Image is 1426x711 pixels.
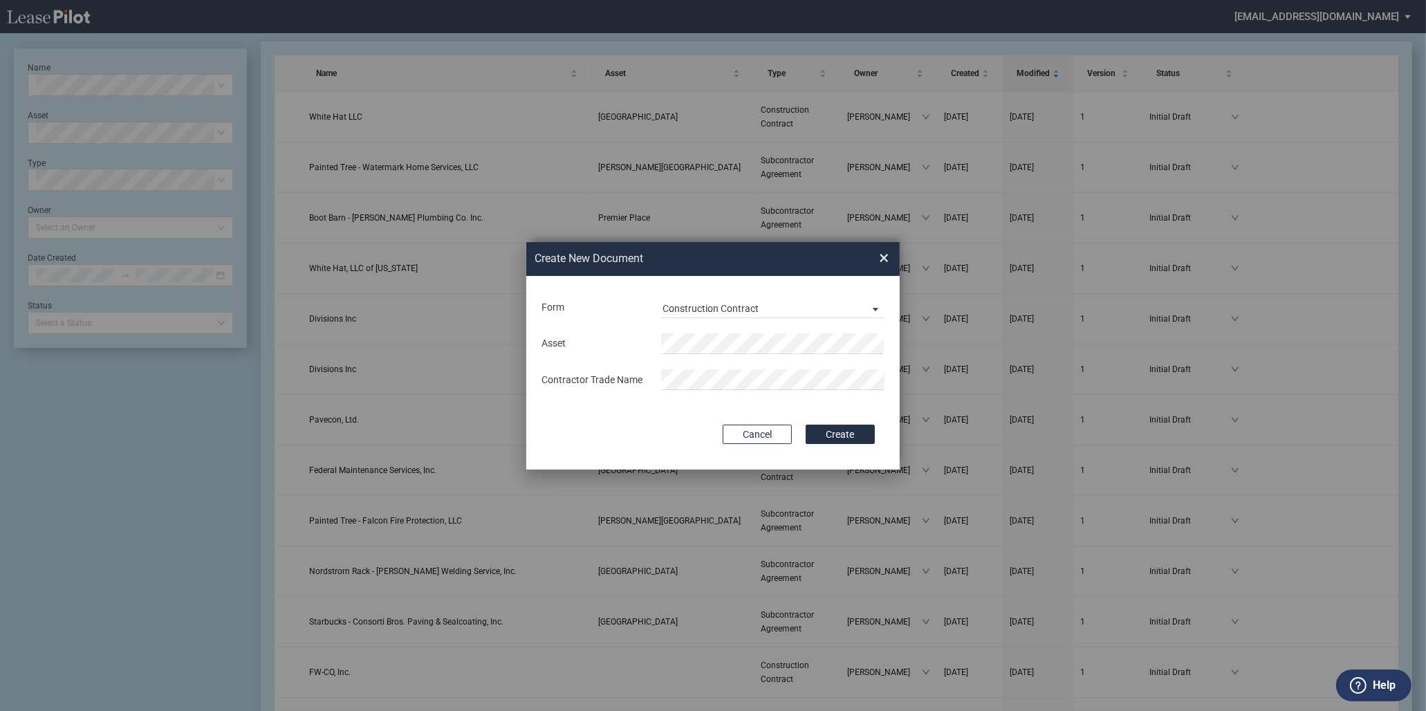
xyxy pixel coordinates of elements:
[526,242,900,470] md-dialog: Create New ...
[535,251,829,266] h2: Create New Document
[533,373,653,387] div: Contractor Trade Name
[661,369,885,390] input: Contractor Trade Name
[806,425,875,444] button: Create
[879,248,889,270] span: ×
[533,301,653,315] div: Form
[661,297,885,318] md-select: Lease Form: Construction Contract
[1373,676,1396,694] label: Help
[663,303,759,314] div: Construction Contract
[533,337,653,351] div: Asset
[723,425,792,444] button: Cancel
